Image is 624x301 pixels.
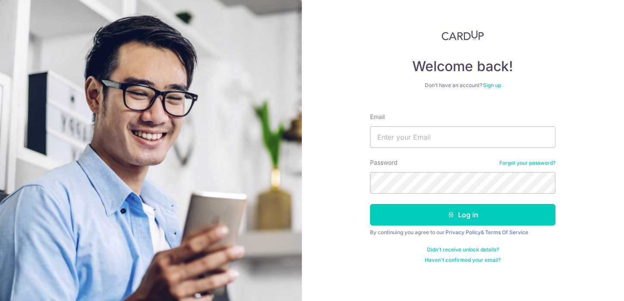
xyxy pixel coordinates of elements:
[425,257,501,263] a: Haven't confirmed your email?
[442,30,484,41] img: CardUp Logo
[370,229,555,236] div: By continuing you agree to our &
[370,158,398,167] label: Password
[370,82,555,89] div: Don’t have an account?
[427,246,499,253] a: Didn't receive unlock details?
[445,229,481,235] a: Privacy Policy
[370,126,555,148] input: Enter your Email
[370,113,385,121] label: Email
[485,229,528,235] a: Terms Of Service
[499,160,555,166] a: Forgot your password?
[483,82,501,88] a: Sign up
[370,58,555,75] h4: Welcome back!
[370,204,555,226] button: Log in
